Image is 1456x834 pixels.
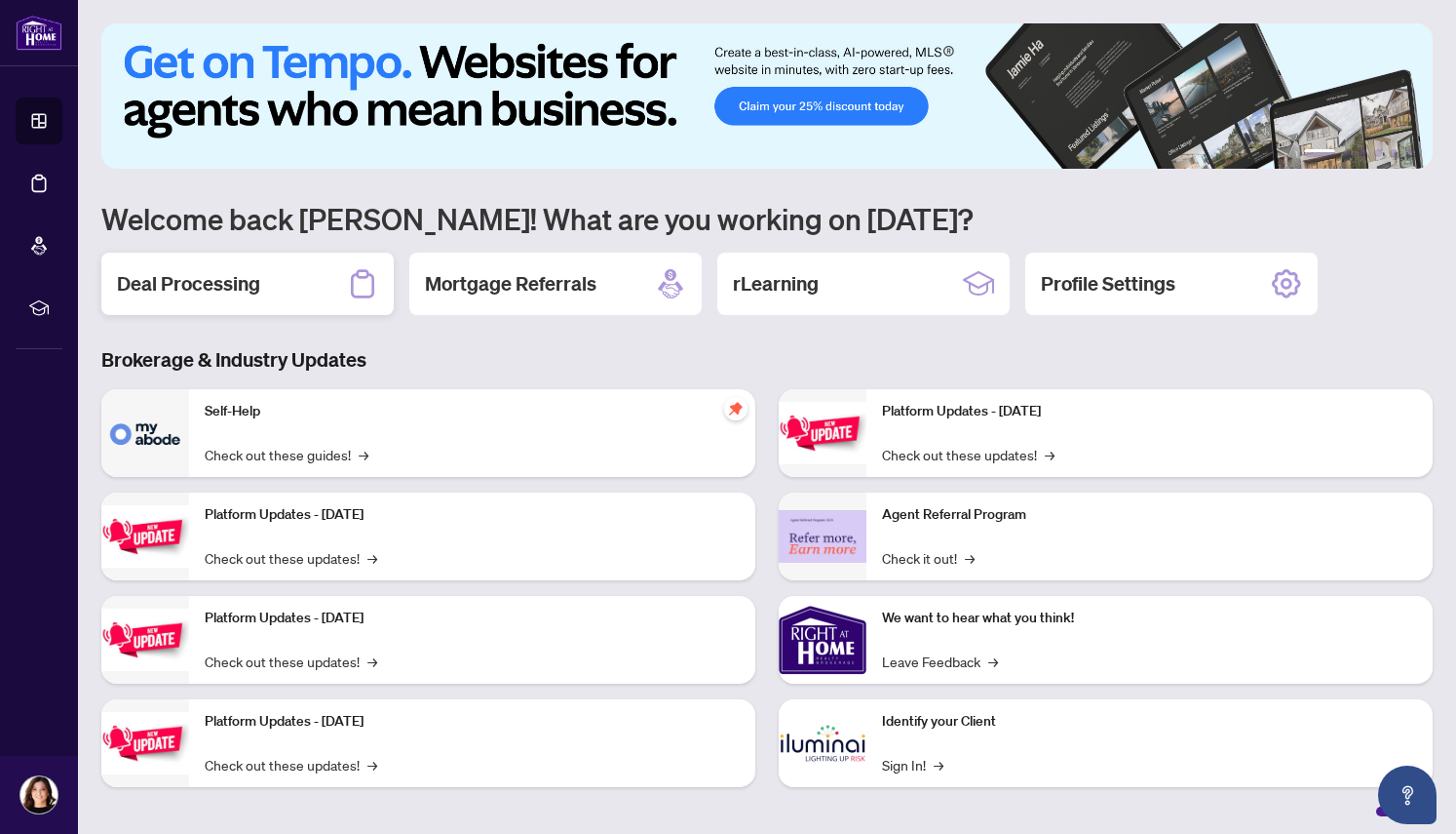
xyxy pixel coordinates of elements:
[882,444,1054,465] a: Check out these updates!→
[425,270,596,298] h2: Mortgage Referrals
[1390,149,1398,157] button: 5
[101,23,1433,169] img: Slide 0
[882,651,998,672] a: Leave Feedback→
[1359,149,1366,157] button: 3
[205,504,740,526] p: Platform Updates - [DATE]
[779,699,866,787] img: Identify your Client
[101,200,1433,237] h1: Welcome back [PERSON_NAME]! What are you working on [DATE]?
[359,444,368,465] span: →
[733,270,819,298] h2: rLearning
[367,547,377,569] span: →
[1304,149,1335,157] button: 1
[882,608,1417,629] p: We want to hear what you think!
[779,596,866,684] img: We want to hear what you think!
[367,651,377,672] span: →
[101,389,189,477] img: Self-Help
[101,712,189,774] img: Platform Updates - July 8, 2025
[1045,444,1054,465] span: →
[965,547,975,569] span: →
[205,444,368,465] a: Check out these guides!→
[1343,149,1351,157] button: 2
[205,651,377,672] a: Check out these updates!→
[724,397,747,420] span: pushpin
[101,346,1433,374] h3: Brokerage & Industry Updates
[1405,149,1413,157] button: 6
[779,510,866,564] img: Agent Referral Program
[779,402,866,463] img: Platform Updates - June 23, 2025
[1041,270,1175,298] h2: Profile Settings
[882,504,1417,526] p: Agent Referral Program
[101,505,189,567] img: Platform Updates - September 16, 2025
[205,754,377,775] a: Check out these updates!→
[117,270,260,298] h2: Deal Processing
[20,776,57,814] img: Profile Icon
[882,754,943,775] a: Sign In!→
[882,711,1417,733] p: Identify your Client
[16,15,62,51] img: logo
[1378,766,1437,824] button: Open asap
[205,608,740,629] p: Platform Updates - [DATE]
[101,609,189,670] img: Platform Updates - July 21, 2025
[205,547,377,569] a: Check out these updates!→
[367,754,377,775] span: →
[205,711,740,733] p: Platform Updates - [DATE]
[934,754,943,775] span: →
[205,401,740,422] p: Self-Help
[882,401,1417,422] p: Platform Updates - [DATE]
[882,547,975,569] a: Check it out!→
[1374,149,1382,157] button: 4
[988,651,998,672] span: →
